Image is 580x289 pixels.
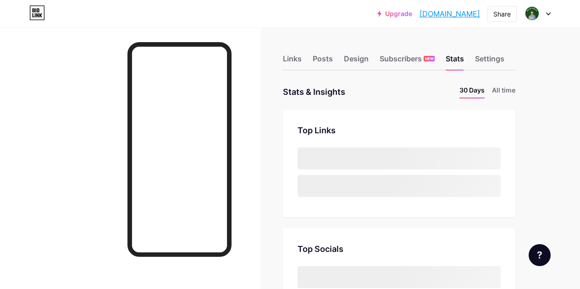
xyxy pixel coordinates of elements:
a: [DOMAIN_NAME] [420,8,480,19]
div: Posts [313,53,333,70]
a: Upgrade [377,10,412,17]
img: muabaohiemdi [524,5,541,22]
div: Settings [475,53,504,70]
div: Top Socials [298,243,501,255]
div: Subscribers [380,53,435,70]
span: NEW [425,56,434,61]
div: Stats [446,53,464,70]
div: Links [283,53,302,70]
div: Share [493,9,511,19]
div: Design [344,53,369,70]
div: Stats & Insights [283,85,345,98]
li: All time [492,85,515,98]
li: 30 Days [459,85,485,98]
div: Top Links [298,124,501,136]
